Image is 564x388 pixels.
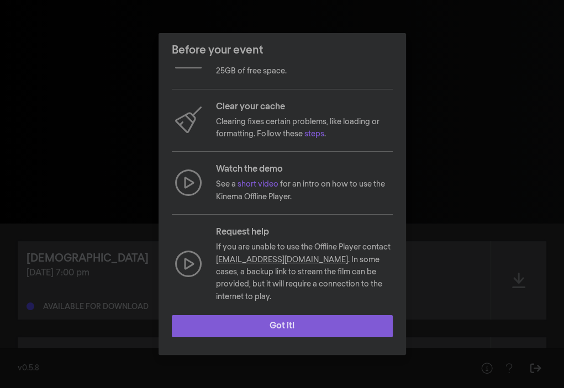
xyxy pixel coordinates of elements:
[159,33,406,67] header: Before your event
[216,226,393,239] p: Request help
[304,130,324,138] a: steps
[216,100,393,114] p: Clear your cache
[172,315,393,337] button: Got it!
[216,116,393,141] p: Clearing fixes certain problems, like loading or formatting. Follow these .
[216,163,393,176] p: Watch the demo
[216,178,393,203] p: See a for an intro on how to use the Kinema Offline Player.
[216,256,348,264] a: [EMAIL_ADDRESS][DOMAIN_NAME]
[216,241,393,303] p: If you are unable to use the Offline Player contact . In some cases, a backup link to stream the ...
[238,180,278,188] a: short video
